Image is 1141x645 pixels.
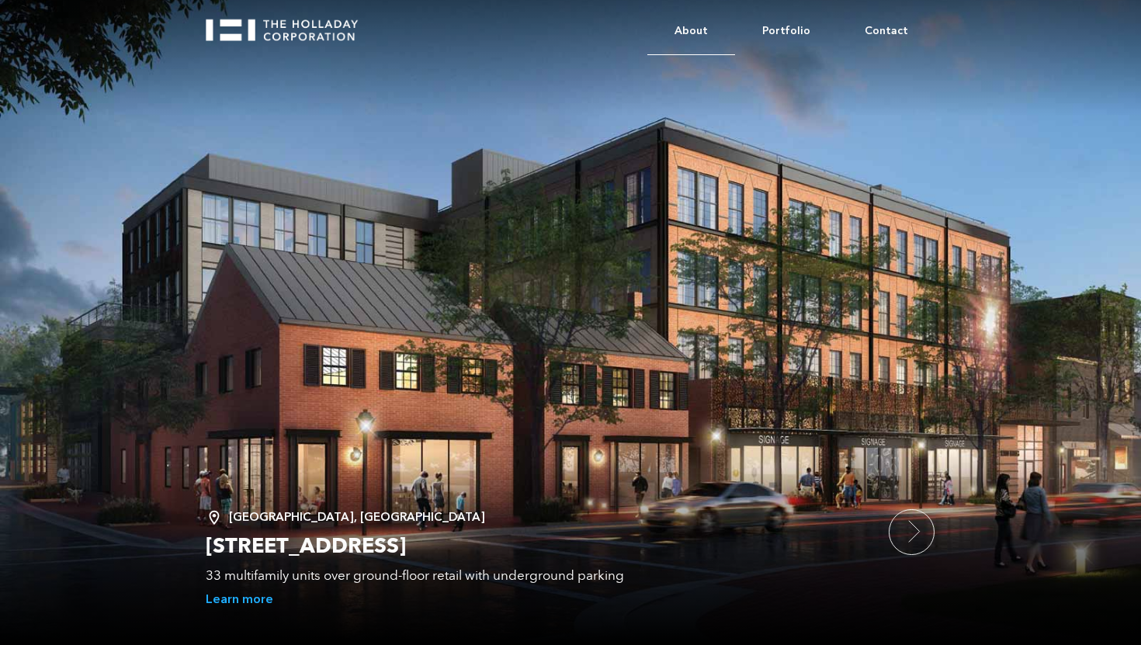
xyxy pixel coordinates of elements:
img: Location Pin [206,509,229,526]
a: About [647,8,735,55]
div: [GEOGRAPHIC_DATA], [GEOGRAPHIC_DATA] [206,509,873,525]
h2: [STREET_ADDRESS] [206,532,873,560]
a: home [206,8,372,41]
a: Contact [838,8,935,54]
a: Learn more [206,591,273,608]
div: 33 multifamily units over ground-floor retail with underground parking [206,568,873,584]
a: Portfolio [735,8,838,54]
